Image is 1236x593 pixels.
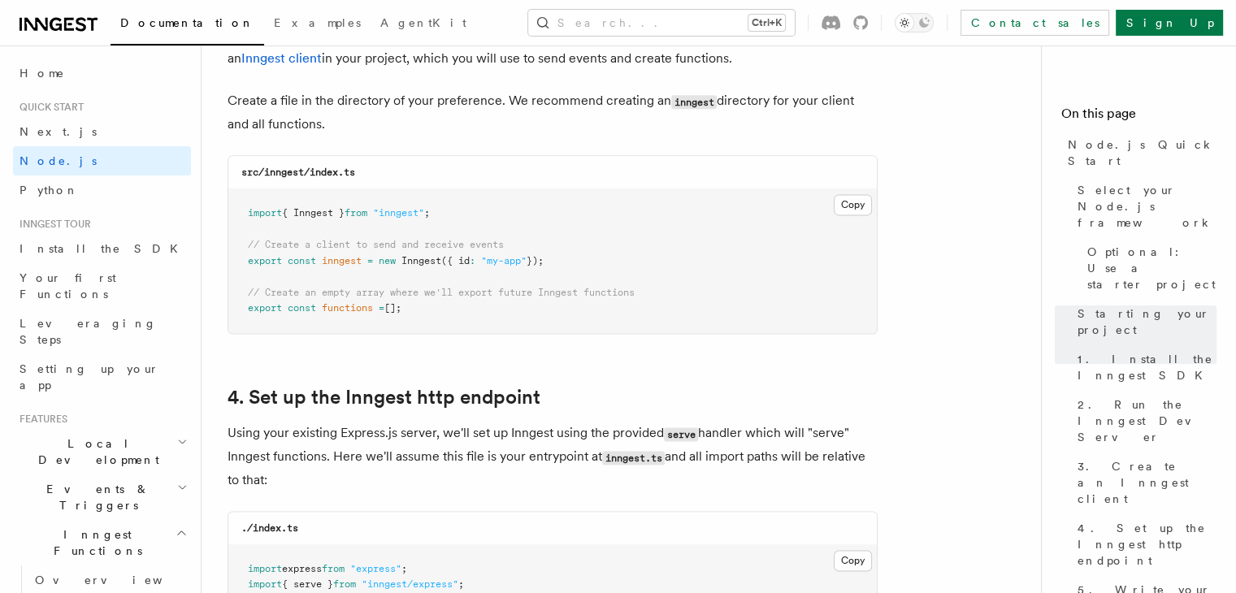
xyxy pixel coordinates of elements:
a: Inngest client [241,50,322,66]
a: Contact sales [961,10,1109,36]
span: Node.js [20,154,97,167]
span: ; [458,578,464,590]
span: import [248,207,282,219]
code: inngest.ts [602,451,665,465]
a: Documentation [111,5,264,45]
a: 2. Run the Inngest Dev Server [1071,390,1216,452]
button: Local Development [13,429,191,474]
span: { Inngest } [282,207,345,219]
span: Inngest Functions [13,526,176,559]
code: ./index.ts [241,522,298,534]
button: Copy [834,550,872,571]
span: Quick start [13,101,84,114]
span: Install the SDK [20,242,188,255]
span: Features [13,413,67,426]
span: // Create an empty array where we'll export future Inngest functions [248,287,635,298]
span: []; [384,302,401,314]
span: Documentation [120,16,254,29]
span: ; [424,207,430,219]
span: "inngest" [373,207,424,219]
kbd: Ctrl+K [748,15,785,31]
span: }); [527,255,544,266]
a: Node.js Quick Start [1061,130,1216,175]
span: const [288,302,316,314]
span: Local Development [13,435,177,468]
span: Select your Node.js framework [1078,182,1216,231]
span: ({ id [441,255,470,266]
p: Inngest invokes your functions securely via an at . To enable that, you will create an in your pr... [228,24,878,70]
span: ; [401,563,407,574]
span: from [322,563,345,574]
span: export [248,255,282,266]
p: Using your existing Express.js server, we'll set up Inngest using the provided handler which will... [228,422,878,491]
span: Next.js [20,125,97,138]
h4: On this page [1061,104,1216,130]
span: 2. Run the Inngest Dev Server [1078,396,1216,445]
code: serve [664,427,698,441]
button: Inngest Functions [13,520,191,565]
span: "express" [350,563,401,574]
span: 4. Set up the Inngest http endpoint [1078,520,1216,569]
a: Select your Node.js framework [1071,175,1216,237]
span: Node.js Quick Start [1068,136,1216,169]
span: AgentKit [380,16,466,29]
a: Sign Up [1116,10,1223,36]
button: Toggle dark mode [895,13,934,32]
a: Starting your project [1071,299,1216,344]
button: Copy [834,194,872,215]
a: 1. Install the Inngest SDK [1071,344,1216,390]
a: 4. Set up the Inngest http endpoint [228,386,540,409]
span: Optional: Use a starter project [1087,244,1216,292]
span: 1. Install the Inngest SDK [1078,351,1216,383]
code: src/inngest/index.ts [241,167,355,178]
a: 3. Create an Inngest client [1071,452,1216,513]
span: Setting up your app [20,362,159,392]
a: Node.js [13,146,191,175]
span: express [282,563,322,574]
a: Install the SDK [13,234,191,263]
a: Next.js [13,117,191,146]
span: Starting your project [1078,305,1216,338]
a: Examples [264,5,371,44]
span: inngest [322,255,362,266]
span: Events & Triggers [13,481,177,513]
a: Python [13,175,191,205]
span: : [470,255,475,266]
a: Leveraging Steps [13,309,191,354]
span: new [379,255,396,266]
span: = [367,255,373,266]
p: Create a file in the directory of your preference. We recommend creating an directory for your cl... [228,89,878,136]
span: functions [322,302,373,314]
span: import [248,563,282,574]
button: Search...Ctrl+K [528,10,795,36]
span: Inngest tour [13,218,91,231]
span: "my-app" [481,255,527,266]
a: Setting up your app [13,354,191,400]
span: from [333,578,356,590]
a: 4. Set up the Inngest http endpoint [1071,513,1216,575]
a: Optional: Use a starter project [1081,237,1216,299]
span: Inngest [401,255,441,266]
span: Your first Functions [20,271,116,301]
span: import [248,578,282,590]
code: inngest [671,95,717,109]
span: // Create a client to send and receive events [248,239,504,250]
span: Overview [35,574,202,587]
span: export [248,302,282,314]
a: Home [13,58,191,88]
button: Events & Triggers [13,474,191,520]
span: Python [20,184,79,197]
span: from [345,207,367,219]
span: Home [20,65,65,81]
span: Leveraging Steps [20,317,157,346]
a: Your first Functions [13,263,191,309]
span: = [379,302,384,314]
span: 3. Create an Inngest client [1078,458,1216,507]
span: "inngest/express" [362,578,458,590]
a: AgentKit [371,5,476,44]
span: Examples [274,16,361,29]
span: const [288,255,316,266]
span: { serve } [282,578,333,590]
